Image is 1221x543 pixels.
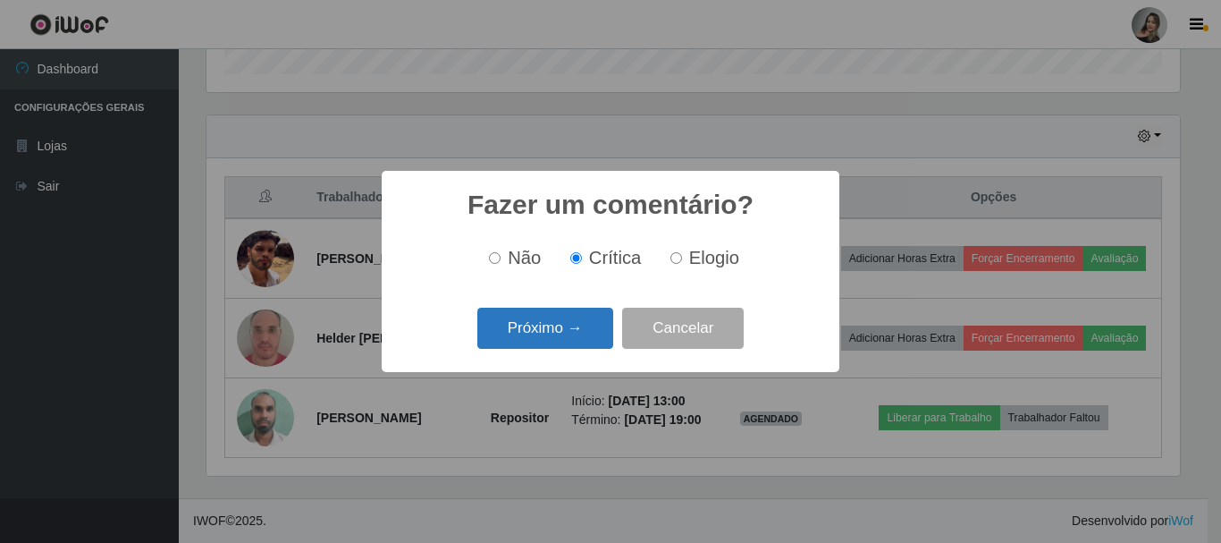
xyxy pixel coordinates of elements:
h2: Fazer um comentário? [467,189,754,221]
input: Não [489,252,501,264]
button: Próximo → [477,308,613,350]
input: Elogio [670,252,682,264]
button: Cancelar [622,308,744,350]
span: Crítica [589,248,642,267]
span: Elogio [689,248,739,267]
span: Não [508,248,541,267]
input: Crítica [570,252,582,264]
